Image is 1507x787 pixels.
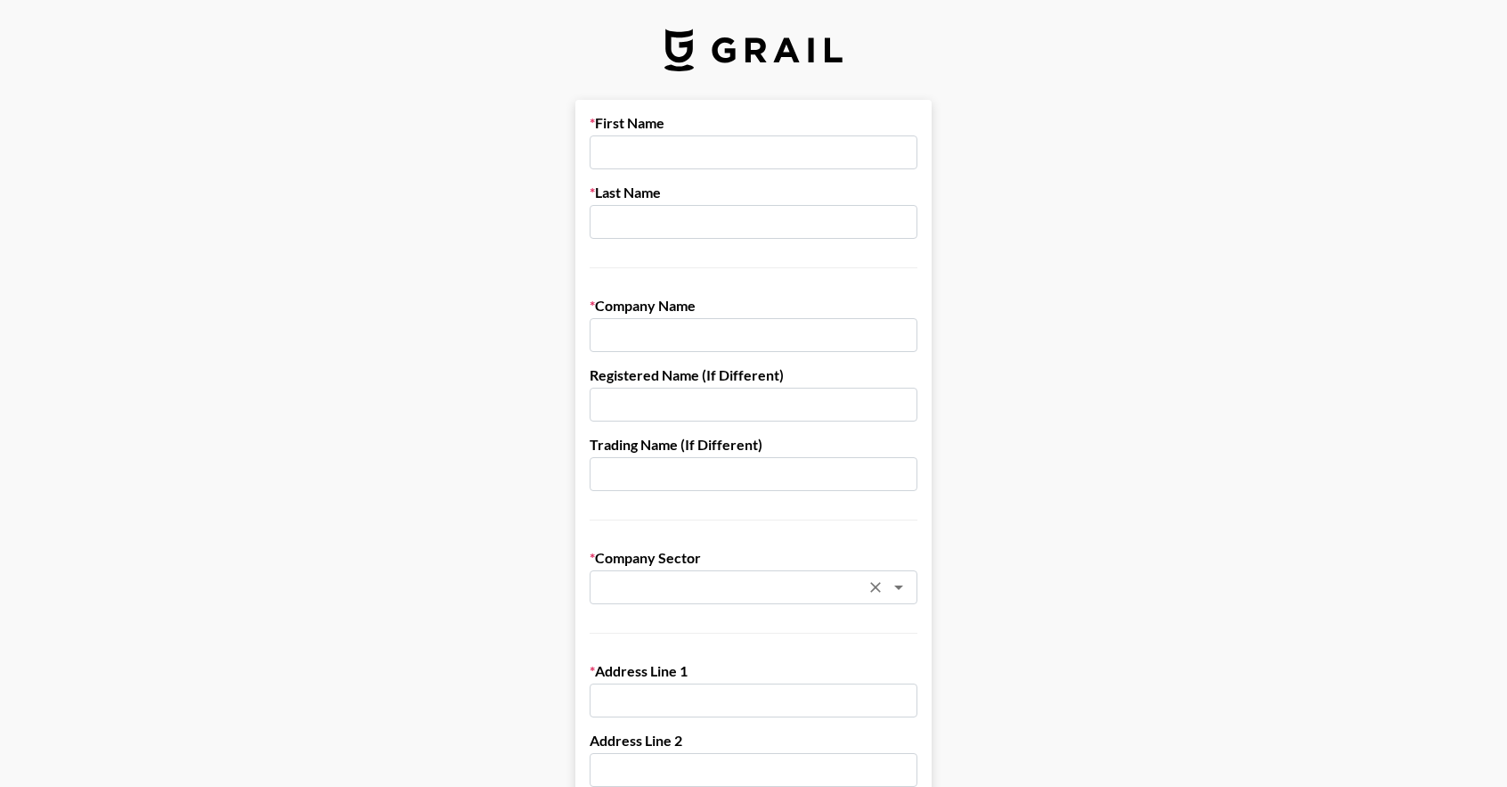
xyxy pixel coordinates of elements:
[590,114,917,132] label: First Name
[590,662,917,680] label: Address Line 1
[590,297,917,315] label: Company Name
[886,575,911,600] button: Open
[863,575,888,600] button: Clear
[664,29,843,71] img: Grail Talent Logo
[590,732,917,750] label: Address Line 2
[590,436,917,454] label: Trading Name (If Different)
[590,366,917,384] label: Registered Name (If Different)
[590,549,917,567] label: Company Sector
[590,184,917,201] label: Last Name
